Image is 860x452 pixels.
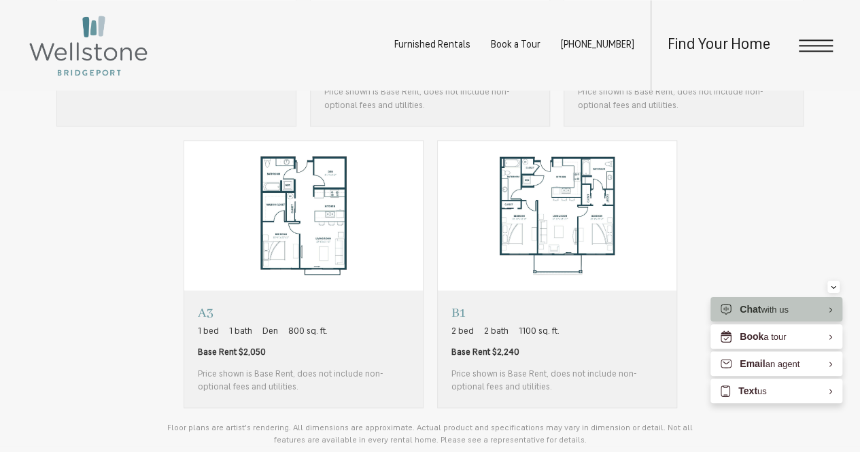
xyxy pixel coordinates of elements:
a: Book a Tour [491,40,540,50]
span: [PHONE_NUMBER] [561,40,634,50]
p: B1 [451,304,663,321]
span: Den [262,324,278,338]
span: Price shown is Base Rent, does not include non-optional fees and utilities. [198,367,409,394]
p: A3 [198,304,409,321]
a: Call Us at (253) 642-8681 [561,40,634,50]
a: Find Your Home [668,37,770,53]
span: 2 bed [451,324,474,338]
span: 1 bed [198,324,219,338]
span: 1 bath [229,324,252,338]
span: 1100 sq. ft. [519,324,560,338]
img: B1 - 2 bedroom floorplan layout with 2 bathrooms and 1100 square feet [438,141,676,290]
span: 2 bath [484,324,509,338]
span: 800 sq. ft. [288,324,328,338]
span: Price shown is Base Rent, does not include non-optional fees and utilities. [324,86,536,112]
span: Base Rent $2,240 [451,345,519,359]
span: Base Rent $2,050 [198,345,266,359]
span: Price shown is Base Rent, does not include non-optional fees and utilities. [578,86,789,112]
button: Open Menu [799,39,833,52]
a: Furnished Rentals [394,40,470,50]
img: Wellstone [27,14,150,77]
p: Floor plans are artist's rendering. All dimensions are approximate. Actual product and specificat... [158,421,702,446]
a: View floorplan A3 [184,140,424,407]
span: Price shown is Base Rent, does not include non-optional fees and utilities. [451,367,663,394]
img: A3 - 1 bedroom floorplan layout with 1 bathroom and 800 square feet [184,141,423,290]
a: View floorplan B1 [437,140,677,407]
